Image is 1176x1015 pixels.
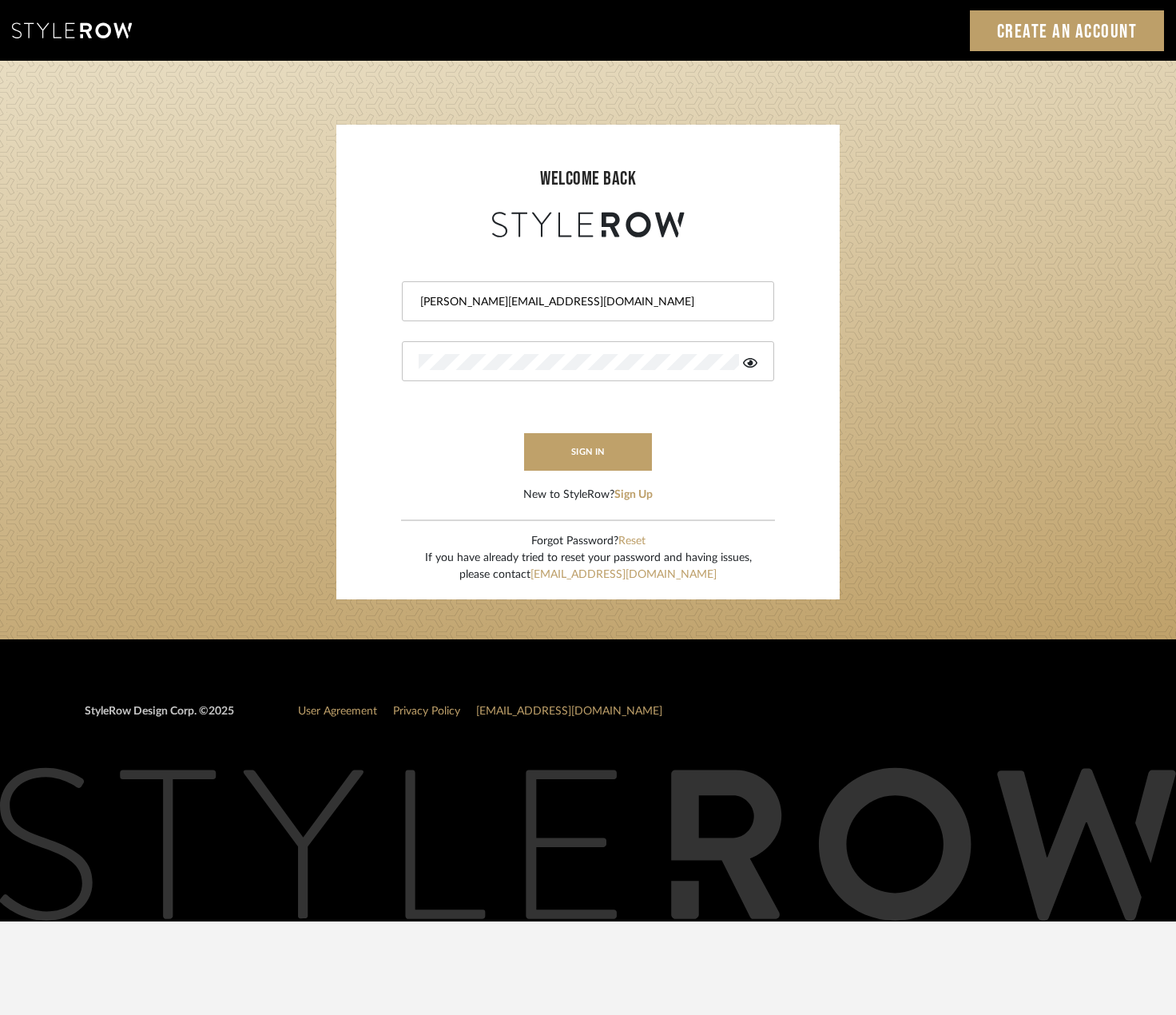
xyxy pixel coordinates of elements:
[524,433,652,471] button: sign in
[352,165,824,193] div: welcome back
[970,10,1165,51] a: Create an Account
[425,533,752,550] div: Forgot Password?
[419,294,753,310] input: Email Address
[614,487,653,504] button: Sign Up
[393,706,460,717] a: Privacy Policy
[476,706,662,717] a: [EMAIL_ADDRESS][DOMAIN_NAME]
[425,550,752,583] div: If you have already tried to reset your password and having issues, please contact
[618,533,646,550] button: Reset
[85,703,234,733] div: StyleRow Design Corp. ©2025
[530,569,717,580] a: [EMAIL_ADDRESS][DOMAIN_NAME]
[298,706,377,717] a: User Agreement
[523,487,653,504] div: New to StyleRow?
